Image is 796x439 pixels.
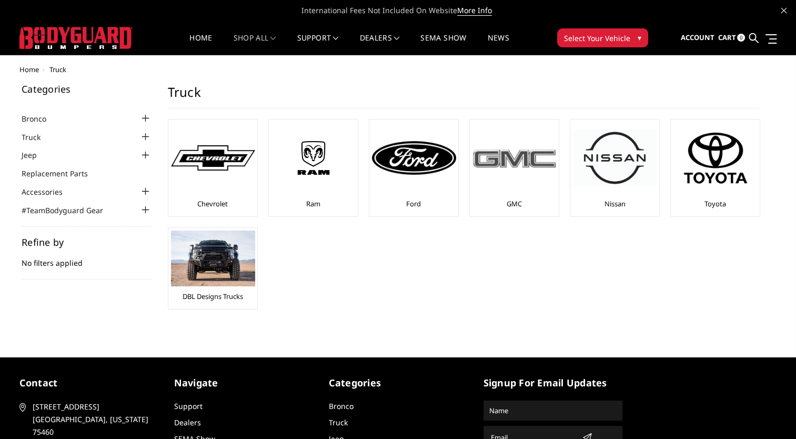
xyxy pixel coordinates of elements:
h5: Categories [329,376,468,390]
a: Home [19,65,39,74]
div: No filters applied [22,237,152,280]
a: #TeamBodyguard Gear [22,205,116,216]
a: Dealers [360,34,400,55]
span: Account [680,33,714,42]
a: Support [174,401,203,411]
a: Accessories [22,186,76,197]
h5: Categories [22,84,152,94]
h5: Refine by [22,237,152,247]
a: shop all [234,34,276,55]
a: GMC [507,199,522,208]
a: Chevrolet [197,199,228,208]
a: SEMA Show [420,34,466,55]
a: Account [680,24,714,52]
a: Jeep [22,149,50,161]
img: BODYGUARD BUMPERS [19,27,133,49]
span: ▾ [638,32,641,43]
a: Cart 0 [718,24,745,52]
a: Replacement Parts [22,168,101,179]
h1: Truck [168,84,759,108]
h5: Navigate [174,376,313,390]
span: Select Your Vehicle [564,33,630,44]
h5: signup for email updates [483,376,622,390]
a: Truck [22,132,54,143]
a: Bronco [22,113,59,124]
a: Bronco [329,401,354,411]
a: DBL Designs Trucks [183,292,243,301]
a: Home [189,34,212,55]
a: Toyota [704,199,726,208]
span: 0 [737,34,745,42]
a: Ford [406,199,421,208]
span: Cart [718,33,735,42]
a: Ram [306,199,320,208]
a: Truck [329,417,348,427]
a: Nissan [604,199,626,208]
h5: contact [19,376,158,390]
a: Dealers [174,417,201,427]
span: [STREET_ADDRESS] [GEOGRAPHIC_DATA], [US_STATE] 75460 [33,401,155,438]
button: Select Your Vehicle [557,28,648,47]
span: Truck [49,65,66,74]
input: Name [485,402,621,419]
a: More Info [457,5,492,16]
a: News [487,34,509,55]
a: Support [297,34,339,55]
